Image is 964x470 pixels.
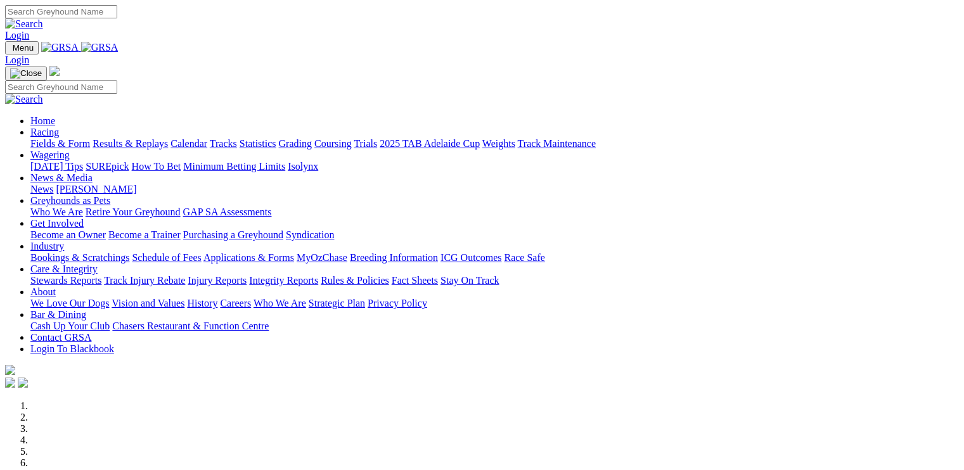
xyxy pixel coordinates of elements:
[30,332,91,343] a: Contact GRSA
[183,229,283,240] a: Purchasing a Greyhound
[5,365,15,375] img: logo-grsa-white.png
[210,138,237,149] a: Tracks
[368,298,427,308] a: Privacy Policy
[49,66,60,76] img: logo-grsa-white.png
[81,42,119,53] img: GRSA
[86,206,181,217] a: Retire Your Greyhound
[56,184,136,194] a: [PERSON_NAME]
[30,275,959,286] div: Care & Integrity
[350,252,438,263] a: Breeding Information
[5,94,43,105] img: Search
[30,343,114,354] a: Login To Blackbook
[30,115,55,126] a: Home
[30,252,129,263] a: Bookings & Scratchings
[30,218,84,229] a: Get Involved
[5,378,15,388] img: facebook.svg
[220,298,251,308] a: Careers
[504,252,544,263] a: Race Safe
[30,321,959,332] div: Bar & Dining
[5,80,117,94] input: Search
[286,229,334,240] a: Syndication
[30,298,959,309] div: About
[288,161,318,172] a: Isolynx
[249,275,318,286] a: Integrity Reports
[188,275,247,286] a: Injury Reports
[297,252,347,263] a: MyOzChase
[104,275,185,286] a: Track Injury Rebate
[183,161,285,172] a: Minimum Betting Limits
[30,172,93,183] a: News & Media
[5,5,117,18] input: Search
[321,275,389,286] a: Rules & Policies
[30,321,110,331] a: Cash Up Your Club
[132,252,201,263] a: Schedule of Fees
[13,43,34,53] span: Menu
[170,138,207,149] a: Calendar
[440,275,499,286] a: Stay On Track
[30,184,959,195] div: News & Media
[5,18,43,30] img: Search
[18,378,28,388] img: twitter.svg
[440,252,501,263] a: ICG Outcomes
[5,30,29,41] a: Login
[354,138,377,149] a: Trials
[112,321,269,331] a: Chasers Restaurant & Function Centre
[5,67,47,80] button: Toggle navigation
[309,298,365,308] a: Strategic Plan
[30,229,959,241] div: Get Involved
[380,138,480,149] a: 2025 TAB Adelaide Cup
[392,275,438,286] a: Fact Sheets
[30,127,59,137] a: Racing
[30,275,101,286] a: Stewards Reports
[30,206,959,218] div: Greyhounds as Pets
[183,206,272,217] a: GAP SA Assessments
[112,298,184,308] a: Vision and Values
[30,161,83,172] a: [DATE] Tips
[5,54,29,65] a: Login
[30,309,86,320] a: Bar & Dining
[30,286,56,297] a: About
[279,138,312,149] a: Grading
[240,138,276,149] a: Statistics
[30,206,83,217] a: Who We Are
[30,138,90,149] a: Fields & Form
[482,138,515,149] a: Weights
[30,298,109,308] a: We Love Our Dogs
[30,184,53,194] a: News
[30,241,64,251] a: Industry
[41,42,79,53] img: GRSA
[187,298,217,308] a: History
[254,298,306,308] a: Who We Are
[30,149,70,160] a: Wagering
[30,138,959,149] div: Racing
[314,138,352,149] a: Coursing
[30,252,959,264] div: Industry
[5,41,39,54] button: Toggle navigation
[30,229,106,240] a: Become an Owner
[203,252,294,263] a: Applications & Forms
[30,264,98,274] a: Care & Integrity
[518,138,596,149] a: Track Maintenance
[132,161,181,172] a: How To Bet
[93,138,168,149] a: Results & Replays
[10,68,42,79] img: Close
[30,161,959,172] div: Wagering
[86,161,129,172] a: SUREpick
[108,229,181,240] a: Become a Trainer
[30,195,110,206] a: Greyhounds as Pets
